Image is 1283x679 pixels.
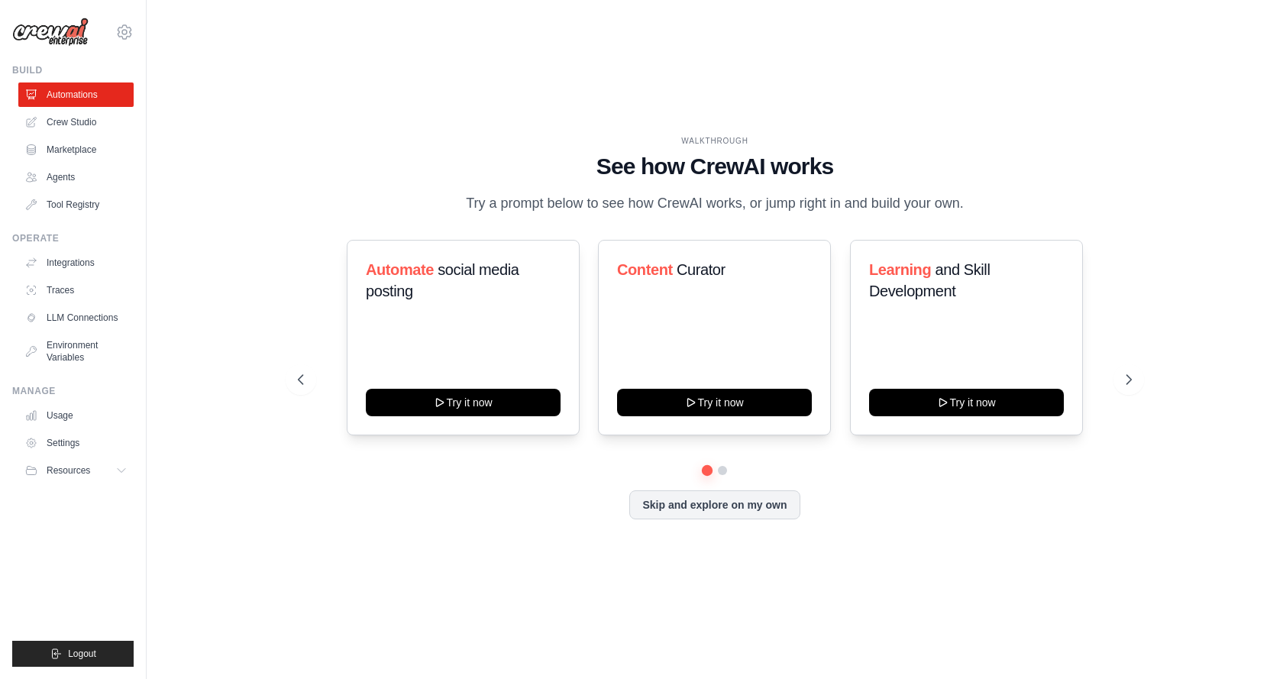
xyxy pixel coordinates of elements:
[12,385,134,397] div: Manage
[18,403,134,428] a: Usage
[18,458,134,483] button: Resources
[18,333,134,370] a: Environment Variables
[366,261,434,278] span: Automate
[18,306,134,330] a: LLM Connections
[677,261,726,278] span: Curator
[18,110,134,134] a: Crew Studio
[298,135,1131,147] div: WALKTHROUGH
[629,490,800,519] button: Skip and explore on my own
[18,251,134,275] a: Integrations
[47,464,90,477] span: Resources
[12,18,89,47] img: Logo
[366,389,561,416] button: Try it now
[869,261,990,299] span: and Skill Development
[18,82,134,107] a: Automations
[298,153,1131,180] h1: See how CrewAI works
[12,641,134,667] button: Logout
[18,165,134,189] a: Agents
[68,648,96,660] span: Logout
[18,431,134,455] a: Settings
[869,261,931,278] span: Learning
[366,261,519,299] span: social media posting
[18,192,134,217] a: Tool Registry
[869,389,1064,416] button: Try it now
[12,232,134,244] div: Operate
[12,64,134,76] div: Build
[617,261,673,278] span: Content
[458,192,971,215] p: Try a prompt below to see how CrewAI works, or jump right in and build your own.
[617,389,812,416] button: Try it now
[18,278,134,302] a: Traces
[18,137,134,162] a: Marketplace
